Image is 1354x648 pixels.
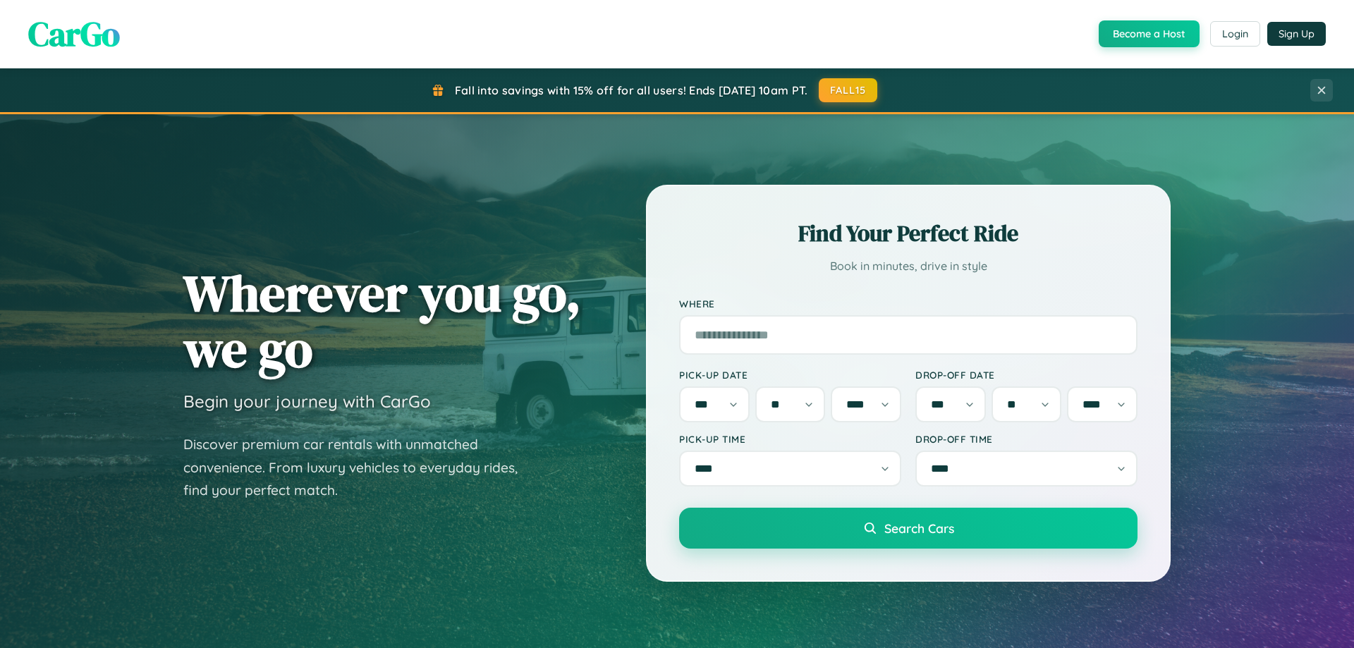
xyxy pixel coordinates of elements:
span: Fall into savings with 15% off for all users! Ends [DATE] 10am PT. [455,83,808,97]
label: Drop-off Time [915,433,1138,445]
label: Pick-up Date [679,369,901,381]
label: Pick-up Time [679,433,901,445]
button: Sign Up [1267,22,1326,46]
button: FALL15 [819,78,878,102]
h2: Find Your Perfect Ride [679,218,1138,249]
p: Discover premium car rentals with unmatched convenience. From luxury vehicles to everyday rides, ... [183,433,536,502]
label: Where [679,298,1138,310]
button: Login [1210,21,1260,47]
h3: Begin your journey with CarGo [183,391,431,412]
span: Search Cars [884,520,954,536]
span: CarGo [28,11,120,57]
button: Search Cars [679,508,1138,549]
button: Become a Host [1099,20,1200,47]
p: Book in minutes, drive in style [679,256,1138,276]
label: Drop-off Date [915,369,1138,381]
h1: Wherever you go, we go [183,265,581,377]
